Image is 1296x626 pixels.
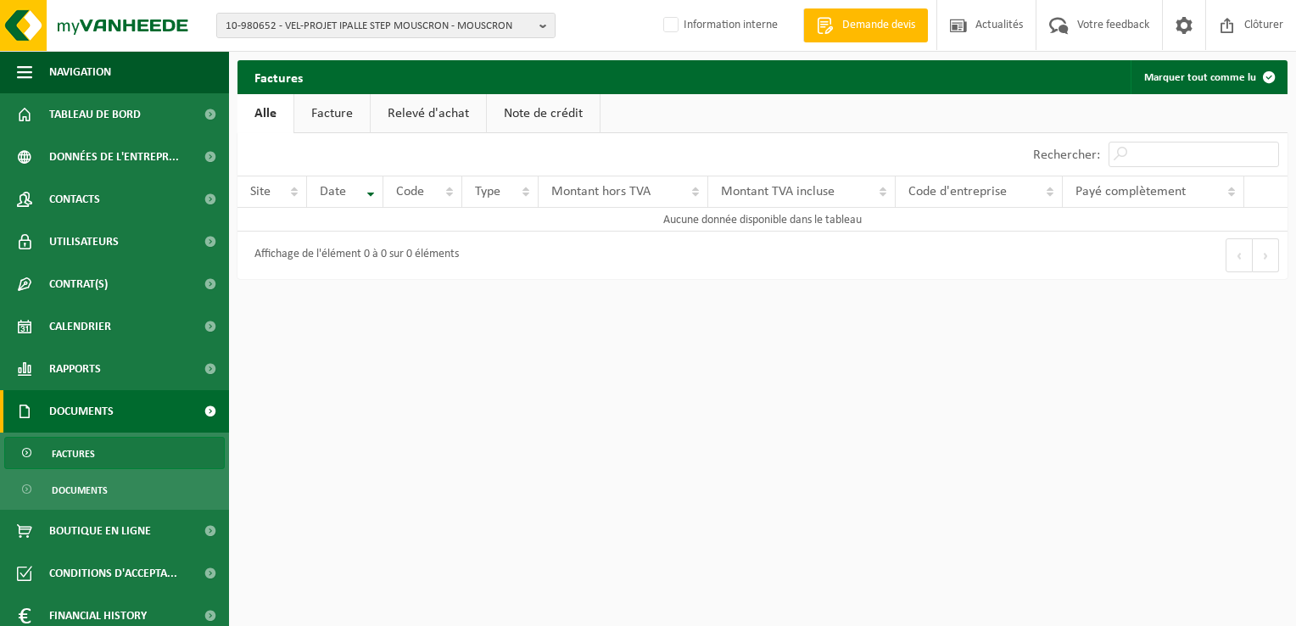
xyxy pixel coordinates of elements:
[49,390,114,433] span: Documents
[52,474,108,506] span: Documents
[320,185,346,198] span: Date
[237,208,1288,232] td: Aucune donnée disponible dans le tableau
[294,94,370,133] a: Facture
[250,185,271,198] span: Site
[4,437,225,469] a: Factures
[487,94,600,133] a: Note de crédit
[1075,185,1186,198] span: Payé complètement
[237,60,320,93] h2: Factures
[49,51,111,93] span: Navigation
[216,13,556,38] button: 10-980652 - VEL-PROJET IPALLE STEP MOUSCRON - MOUSCRON
[49,178,100,221] span: Contacts
[52,438,95,470] span: Factures
[908,185,1007,198] span: Code d'entreprise
[49,136,179,178] span: Données de l'entrepr...
[475,185,500,198] span: Type
[237,94,293,133] a: Alle
[49,552,177,595] span: Conditions d'accepta...
[49,305,111,348] span: Calendrier
[551,185,651,198] span: Montant hors TVA
[226,14,533,39] span: 10-980652 - VEL-PROJET IPALLE STEP MOUSCRON - MOUSCRON
[371,94,486,133] a: Relevé d'achat
[721,185,835,198] span: Montant TVA incluse
[4,473,225,506] a: Documents
[396,185,424,198] span: Code
[1253,238,1279,272] button: Next
[49,263,108,305] span: Contrat(s)
[838,17,919,34] span: Demande devis
[49,221,119,263] span: Utilisateurs
[49,348,101,390] span: Rapports
[1033,148,1100,162] label: Rechercher:
[1226,238,1253,272] button: Previous
[660,13,778,38] label: Information interne
[803,8,928,42] a: Demande devis
[49,510,151,552] span: Boutique en ligne
[1131,60,1286,94] button: Marquer tout comme lu
[246,240,459,271] div: Affichage de l'élément 0 à 0 sur 0 éléments
[49,93,141,136] span: Tableau de bord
